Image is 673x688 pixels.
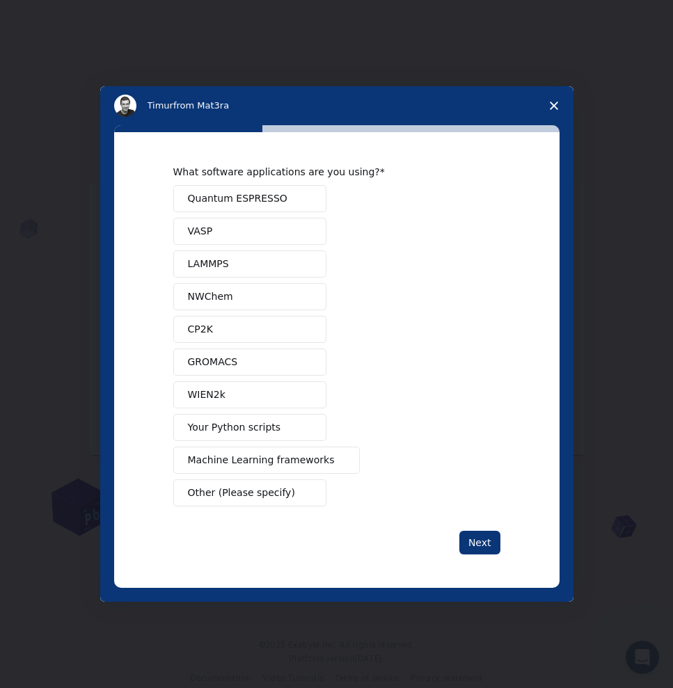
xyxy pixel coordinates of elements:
span: Your Python scripts [188,420,281,435]
span: CP2K [188,322,213,337]
button: WIEN2k [173,381,326,408]
img: Profile image for Timur [114,95,136,117]
button: LAMMPS [173,250,326,278]
button: Other (Please specify) [173,479,326,506]
span: from Mat3ra [173,100,229,111]
button: Machine Learning frameworks [173,447,361,474]
span: GROMACS [188,355,238,369]
span: Other (Please specify) [188,486,295,500]
div: What software applications are you using? [173,166,480,178]
span: VASP [188,224,213,239]
button: GROMACS [173,349,326,376]
span: WIEN2k [188,387,225,402]
button: NWChem [173,283,326,310]
button: CP2K [173,316,326,343]
span: Support [29,10,79,22]
span: NWChem [188,289,233,304]
button: Quantum ESPRESSO [173,185,326,212]
span: Quantum ESPRESSO [188,191,287,206]
button: VASP [173,218,326,245]
button: Your Python scripts [173,414,326,441]
span: LAMMPS [188,257,229,271]
span: Close survey [535,86,573,125]
button: Next [459,531,500,554]
span: Timur [148,100,173,111]
span: Machine Learning frameworks [188,453,335,467]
